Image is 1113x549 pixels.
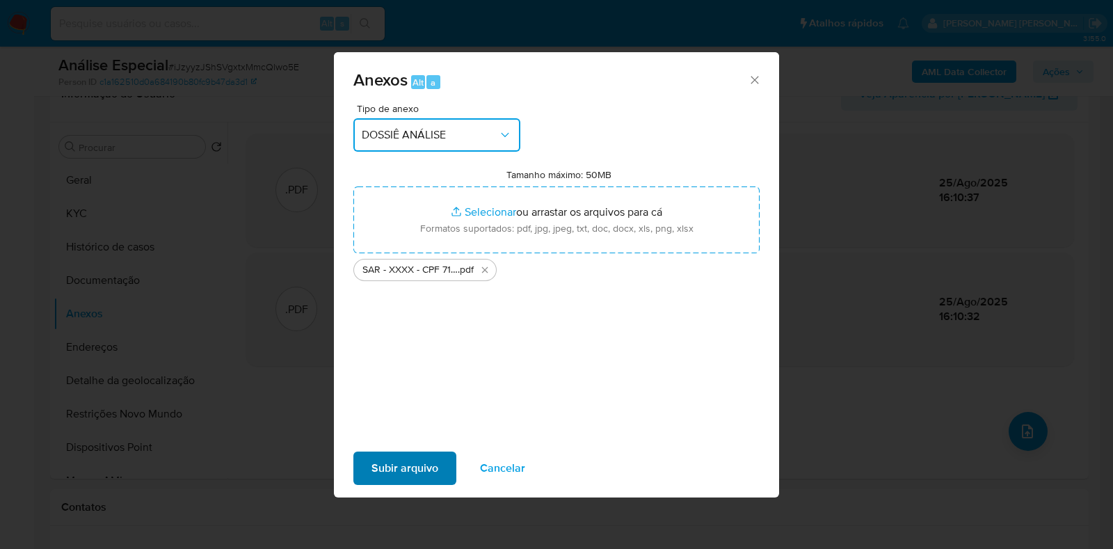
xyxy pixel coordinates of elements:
button: DOSSIÊ ANÁLISE [353,118,520,152]
span: Cancelar [480,453,525,484]
button: Excluir SAR - XXXX - CPF 71372994408 - ANA CLARA MENDONCA LIMA.pdf [477,262,493,278]
label: Tamanho máximo: 50MB [506,168,611,181]
ul: Arquivos selecionados [353,253,760,281]
span: a [431,76,435,89]
span: Anexos [353,67,408,92]
span: Subir arquivo [371,453,438,484]
button: Fechar [748,73,760,86]
button: Cancelar [462,452,543,485]
span: Tipo de anexo [357,104,524,113]
span: .pdf [458,263,474,277]
button: Subir arquivo [353,452,456,485]
span: SAR - XXXX - CPF 71372994408 - [PERSON_NAME] [362,263,458,277]
span: Alt [413,76,424,89]
span: DOSSIÊ ANÁLISE [362,128,498,142]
